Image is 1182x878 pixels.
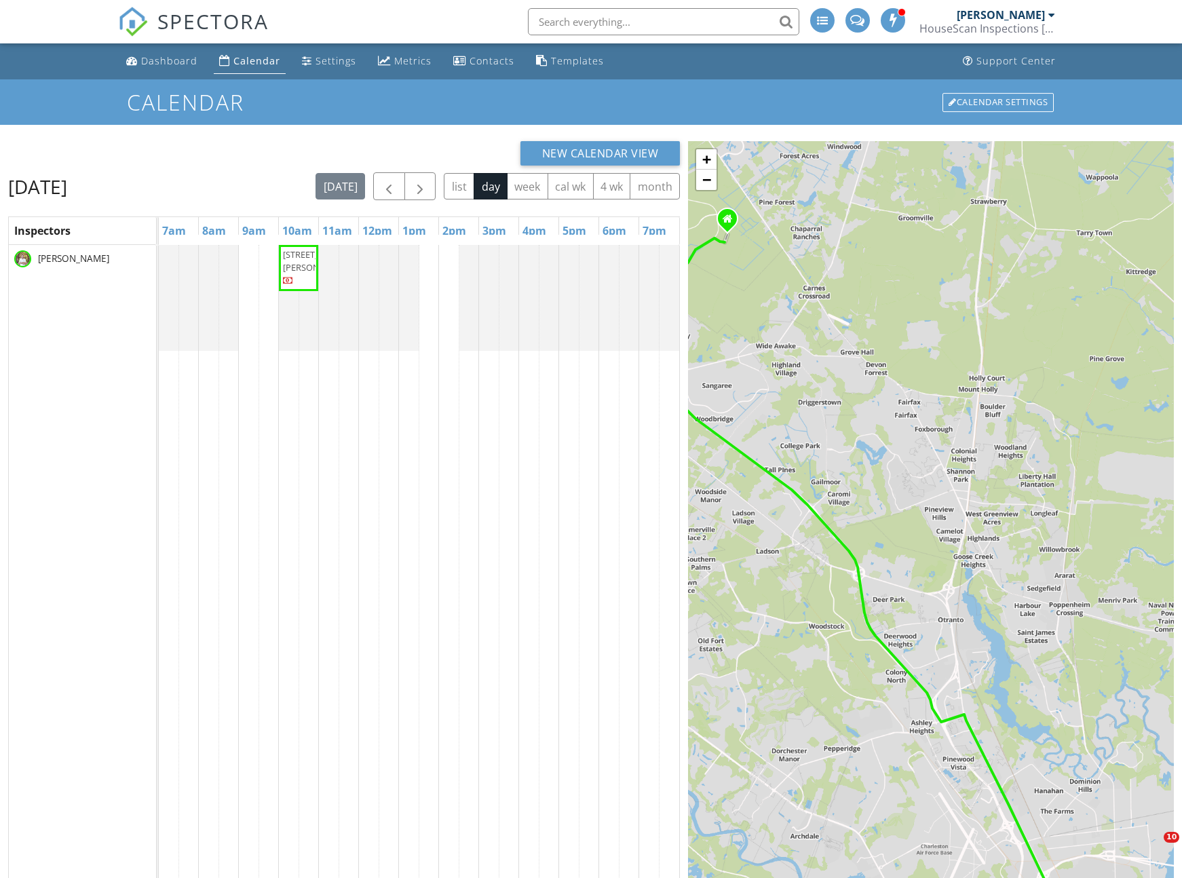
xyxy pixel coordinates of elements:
[942,93,1054,112] div: Calendar Settings
[297,49,362,74] a: Settings
[630,173,680,199] button: month
[373,49,437,74] a: Metrics
[35,252,112,265] span: [PERSON_NAME]
[531,49,609,74] a: Templates
[444,173,474,199] button: list
[394,54,432,67] div: Metrics
[639,220,670,242] a: 7pm
[474,173,508,199] button: day
[239,220,269,242] a: 9am
[599,220,630,242] a: 6pm
[593,173,631,199] button: 4 wk
[121,49,203,74] a: Dashboard
[1164,832,1179,843] span: 10
[528,8,799,35] input: Search everything...
[199,220,229,242] a: 8am
[316,173,365,199] button: [DATE]
[520,141,681,166] button: New Calendar View
[519,220,550,242] a: 4pm
[279,220,316,242] a: 10am
[14,250,31,267] img: img_9433.jpg
[448,49,520,74] a: Contacts
[399,220,430,242] a: 1pm
[404,172,436,200] button: Next day
[319,220,356,242] a: 11am
[214,49,286,74] a: Calendar
[976,54,1056,67] div: Support Center
[8,173,67,200] h2: [DATE]
[141,54,197,67] div: Dashboard
[157,7,269,35] span: SPECTORA
[359,220,396,242] a: 12pm
[283,248,359,273] span: [STREET_ADDRESS][PERSON_NAME]
[727,218,736,227] div: 234 Symphony Ave, Summerville SC 29486
[941,92,1055,113] a: Calendar Settings
[159,220,189,242] a: 7am
[507,173,548,199] button: week
[696,170,717,190] a: Zoom out
[14,223,71,238] span: Inspectors
[316,54,356,67] div: Settings
[127,90,1055,114] h1: Calendar
[118,7,148,37] img: The Best Home Inspection Software - Spectora
[551,54,604,67] div: Templates
[470,54,514,67] div: Contacts
[1136,832,1168,864] iframe: Intercom live chat
[957,49,1061,74] a: Support Center
[233,54,280,67] div: Calendar
[957,8,1045,22] div: [PERSON_NAME]
[696,149,717,170] a: Zoom in
[373,172,405,200] button: Previous day
[439,220,470,242] a: 2pm
[479,220,510,242] a: 3pm
[919,22,1055,35] div: HouseScan Inspections Charleston
[548,173,594,199] button: cal wk
[559,220,590,242] a: 5pm
[118,18,269,47] a: SPECTORA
